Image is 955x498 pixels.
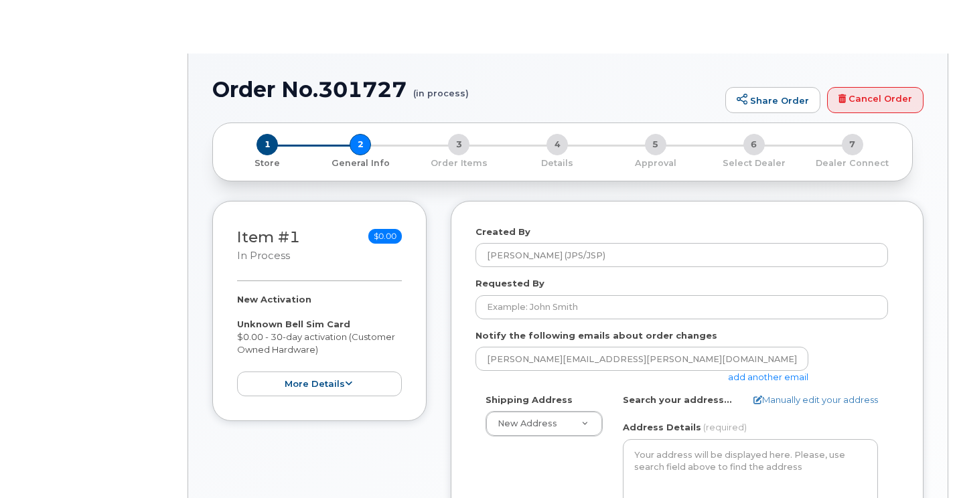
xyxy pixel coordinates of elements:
[623,421,701,434] label: Address Details
[368,229,402,244] span: $0.00
[224,155,311,169] a: 1 Store
[475,226,530,238] label: Created By
[827,87,924,114] a: Cancel Order
[486,394,573,406] label: Shipping Address
[725,87,820,114] a: Share Order
[256,134,278,155] span: 1
[703,422,747,432] span: (required)
[237,229,300,263] h3: Item #1
[413,78,469,98] small: (in process)
[728,371,808,382] a: add another email
[237,319,350,329] strong: Unknown Bell Sim Card
[475,295,888,319] input: Example: John Smith
[237,250,290,262] small: in process
[212,78,719,101] h1: Order No.301727
[237,293,402,396] div: $0.00 - 30-day activation (Customer Owned Hardware)
[475,277,544,290] label: Requested By
[237,294,311,305] strong: New Activation
[498,418,557,428] span: New Address
[229,157,306,169] p: Store
[475,329,717,342] label: Notify the following emails about order changes
[753,394,878,406] a: Manually edit your address
[486,412,602,436] a: New Address
[237,371,402,396] button: more details
[623,394,732,406] label: Search your address...
[475,347,808,371] input: Example: john@appleseed.com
